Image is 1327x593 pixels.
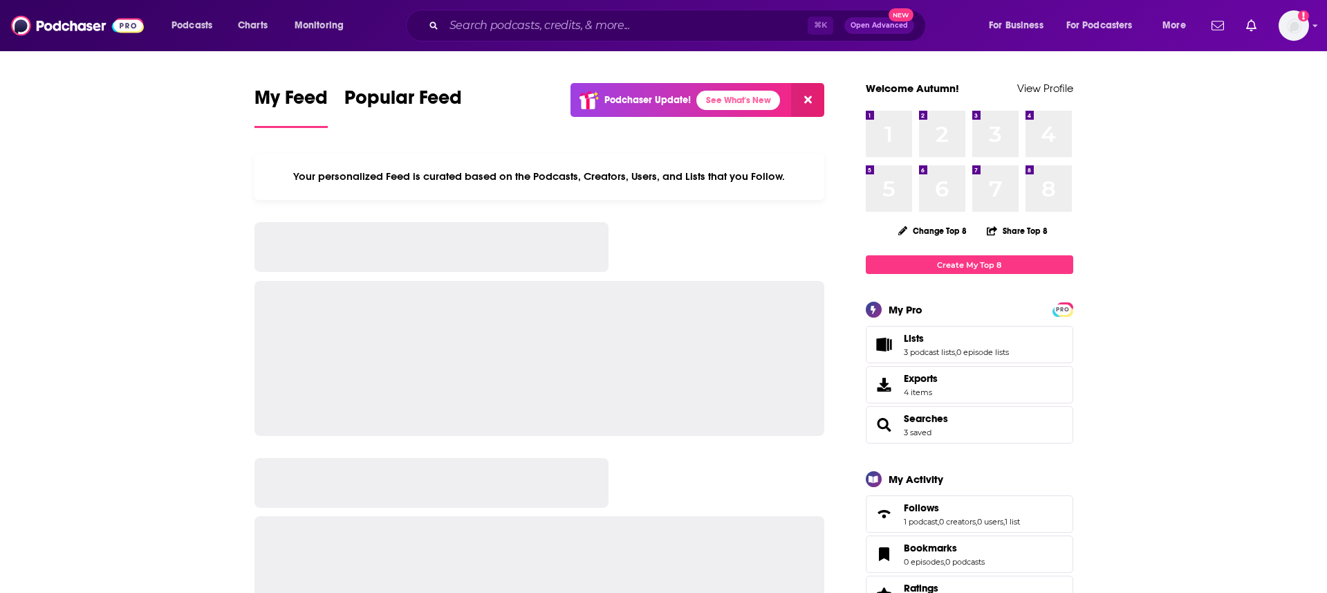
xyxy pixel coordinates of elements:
span: Bookmarks [904,542,957,554]
a: Popular Feed [344,86,462,128]
a: 0 users [977,517,1003,527]
a: See What's New [696,91,780,110]
a: Show notifications dropdown [1241,14,1262,37]
span: PRO [1055,304,1071,315]
span: Bookmarks [866,536,1073,573]
span: Exports [871,375,898,394]
span: Exports [904,372,938,385]
a: View Profile [1017,82,1073,95]
a: 3 podcast lists [904,347,955,357]
div: My Activity [889,473,943,486]
a: Show notifications dropdown [1206,14,1229,37]
a: Lists [871,335,898,354]
span: Popular Feed [344,86,462,118]
span: , [944,557,945,567]
a: Bookmarks [904,542,985,554]
span: Podcasts [171,16,212,35]
a: 1 list [1005,517,1020,527]
span: Monitoring [295,16,344,35]
div: Search podcasts, credits, & more... [419,10,939,42]
button: open menu [979,15,1061,37]
span: , [1003,517,1005,527]
a: Follows [871,504,898,524]
svg: Add a profile image [1298,10,1309,21]
span: Searches [866,406,1073,444]
span: , [938,517,939,527]
span: , [955,347,956,357]
button: Open AdvancedNew [844,17,914,34]
span: Charts [238,16,268,35]
button: Share Top 8 [986,217,1048,244]
a: My Feed [254,86,328,128]
p: Podchaser Update! [604,94,691,106]
button: Show profile menu [1279,10,1309,41]
a: Bookmarks [871,545,898,564]
a: 0 podcasts [945,557,985,567]
span: Lists [866,326,1073,363]
a: Exports [866,366,1073,403]
div: My Pro [889,303,922,316]
a: Searches [904,412,948,425]
a: Searches [871,415,898,435]
span: 4 items [904,387,938,397]
a: PRO [1055,304,1071,314]
a: 1 podcast [904,517,938,527]
span: Follows [866,495,1073,533]
img: Podchaser - Follow, Share and Rate Podcasts [11,12,144,39]
span: Logged in as autumncomm [1279,10,1309,41]
button: open menu [162,15,230,37]
button: open menu [1153,15,1203,37]
a: 0 episodes [904,557,944,567]
span: More [1162,16,1186,35]
a: Lists [904,332,1009,345]
a: Charts [229,15,276,37]
a: 0 creators [939,517,976,527]
div: Your personalized Feed is curated based on the Podcasts, Creators, Users, and Lists that you Follow. [254,153,825,200]
span: Open Advanced [851,22,908,29]
img: User Profile [1279,10,1309,41]
span: Follows [904,502,939,514]
a: Follows [904,502,1020,514]
button: open menu [285,15,362,37]
span: Lists [904,332,924,345]
a: 3 saved [904,428,931,437]
a: Welcome Autumn! [866,82,959,95]
a: 0 episode lists [956,347,1009,357]
span: For Podcasters [1066,16,1133,35]
span: New [889,8,913,21]
span: , [976,517,977,527]
span: For Business [989,16,1043,35]
a: Create My Top 8 [866,255,1073,274]
span: ⌘ K [808,17,833,35]
span: My Feed [254,86,328,118]
input: Search podcasts, credits, & more... [444,15,808,37]
button: Change Top 8 [890,222,976,239]
button: open menu [1057,15,1153,37]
